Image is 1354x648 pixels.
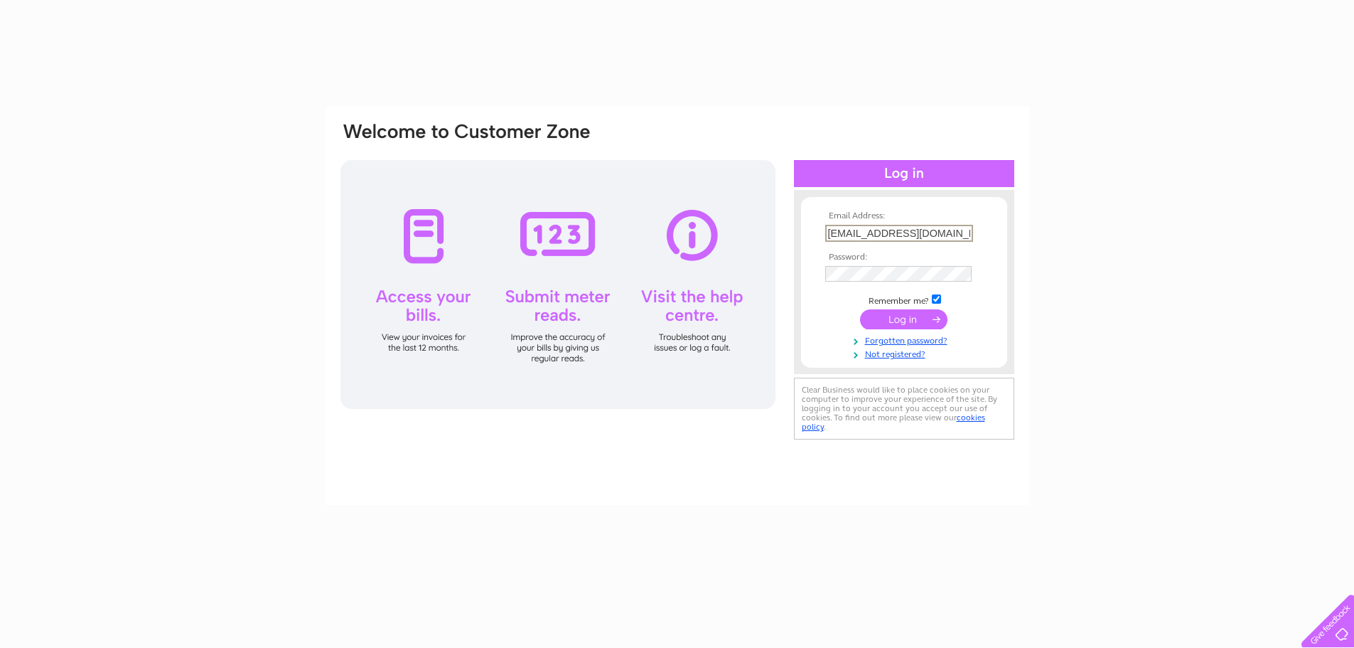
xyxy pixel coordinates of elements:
[822,292,987,307] td: Remember me?
[822,253,987,262] th: Password:
[794,378,1014,440] div: Clear Business would like to place cookies on your computer to improve your experience of the sit...
[802,413,985,432] a: cookies policy
[825,333,987,346] a: Forgotten password?
[860,309,947,329] input: Submit
[825,346,987,360] a: Not registered?
[822,211,987,221] th: Email Address:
